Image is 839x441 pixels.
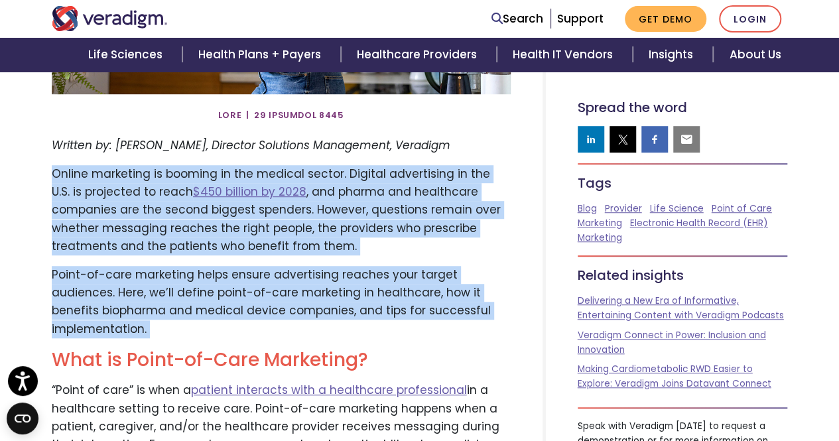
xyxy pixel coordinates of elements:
a: Delivering a New Era of Informative, Entertaining Content with Veradigm Podcasts [578,294,784,322]
img: twitter sharing button [616,133,629,146]
a: Point of Care Marketing [578,202,772,229]
img: Veradigm logo [52,6,168,31]
img: linkedin sharing button [584,133,598,146]
p: Point-of-care marketing helps ensure advertising reaches your target audiences. Here, we’ll defin... [52,266,511,338]
a: patient interacts with a healthcare professional [191,382,467,398]
a: Life Sciences [72,38,182,72]
a: $450 billion by 2028 [193,184,306,200]
a: Veradigm Connect in Power: Inclusion and Innovation [578,329,766,356]
a: Login [719,5,781,32]
em: Written by: [PERSON_NAME], Director Solutions Management, Veradigm [52,137,450,153]
img: email sharing button [680,133,693,146]
a: Making Cardiometabolic RWD Easier to Explore: Veradigm Joins Datavant Connect [578,363,771,390]
a: Blog [578,202,597,215]
h2: What is Point-of-Care Marketing? [52,349,511,371]
a: Insights [633,38,713,72]
img: facebook sharing button [648,133,661,146]
h5: Tags [578,175,788,191]
a: Search [491,10,543,28]
a: About Us [713,38,797,72]
button: Open CMP widget [7,403,38,434]
a: Health IT Vendors [497,38,633,72]
a: Health Plans + Payers [182,38,341,72]
a: Life Science [650,202,704,215]
a: Get Demo [625,6,706,32]
a: Provider [605,202,642,215]
a: Marketing [578,231,622,244]
p: Online marketing is booming in the medical sector. Digital advertising in the U.S. is projected t... [52,165,511,255]
h5: Spread the word [578,99,788,115]
a: Electronic Health Record (EHR) [630,217,768,229]
a: Healthcare Providers [341,38,496,72]
span: Lore | 29 Ipsumdol 8445 [218,105,344,126]
a: Support [557,11,604,27]
h5: Related insights [578,267,788,283]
